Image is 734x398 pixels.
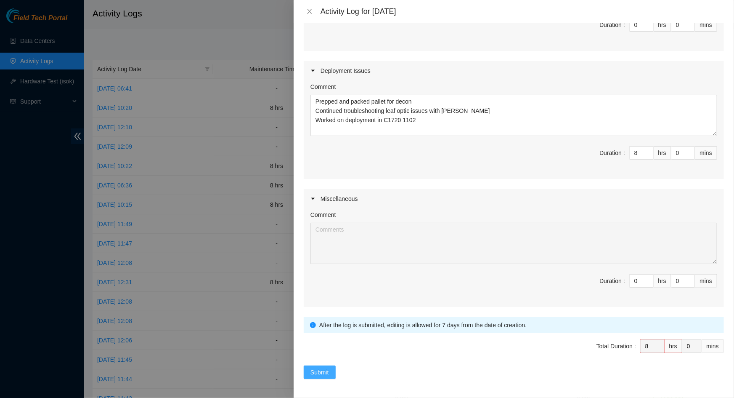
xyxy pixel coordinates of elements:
div: Deployment Issues [304,61,724,80]
button: Submit [304,366,336,379]
span: Submit [310,368,329,377]
div: Miscellaneous [304,189,724,208]
label: Comment [310,210,336,219]
div: hrs [665,339,682,353]
div: After the log is submitted, editing is allowed for 7 days from the date of creation. [319,321,718,330]
label: Comment [310,82,336,91]
div: mins [695,18,717,32]
div: Duration : [599,20,625,29]
div: mins [695,274,717,288]
div: Total Duration : [596,342,636,351]
div: mins [702,339,724,353]
span: close [306,8,313,15]
textarea: Comment [310,95,717,136]
div: hrs [654,146,671,160]
div: hrs [654,274,671,288]
textarea: Comment [310,223,717,264]
div: mins [695,146,717,160]
div: Duration : [599,148,625,158]
div: Activity Log for [DATE] [321,7,724,16]
span: caret-right [310,196,315,201]
div: hrs [654,18,671,32]
button: Close [304,8,315,16]
div: Duration : [599,276,625,286]
span: caret-right [310,68,315,73]
span: info-circle [310,322,316,328]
